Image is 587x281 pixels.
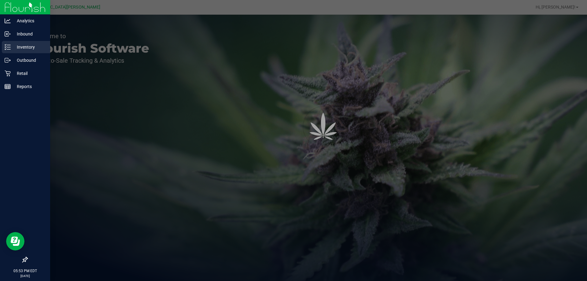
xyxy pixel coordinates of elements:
[11,43,47,51] p: Inventory
[11,30,47,38] p: Inbound
[5,18,11,24] inline-svg: Analytics
[6,232,24,250] iframe: Resource center
[3,274,47,278] p: [DATE]
[11,17,47,24] p: Analytics
[5,31,11,37] inline-svg: Inbound
[11,57,47,64] p: Outbound
[5,57,11,63] inline-svg: Outbound
[11,70,47,77] p: Retail
[5,83,11,90] inline-svg: Reports
[5,70,11,76] inline-svg: Retail
[3,268,47,274] p: 05:53 PM EDT
[5,44,11,50] inline-svg: Inventory
[11,83,47,90] p: Reports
